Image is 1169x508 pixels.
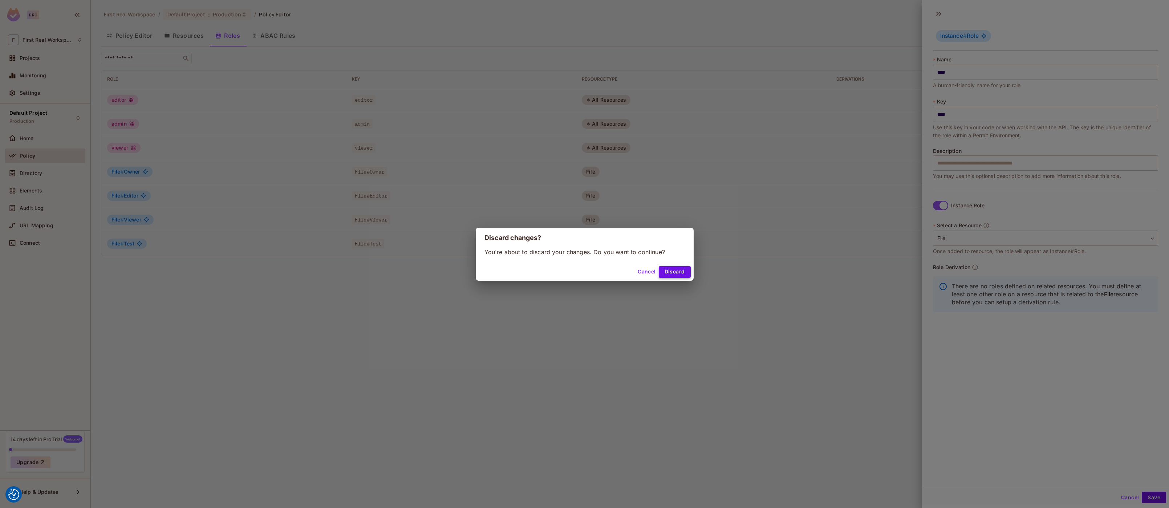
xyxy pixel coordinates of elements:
[8,489,19,500] button: Consent Preferences
[659,266,691,278] button: Discard
[476,228,694,248] h2: Discard changes?
[635,266,658,278] button: Cancel
[8,489,19,500] img: Revisit consent button
[484,248,685,256] p: You're about to discard your changes. Do you want to continue?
